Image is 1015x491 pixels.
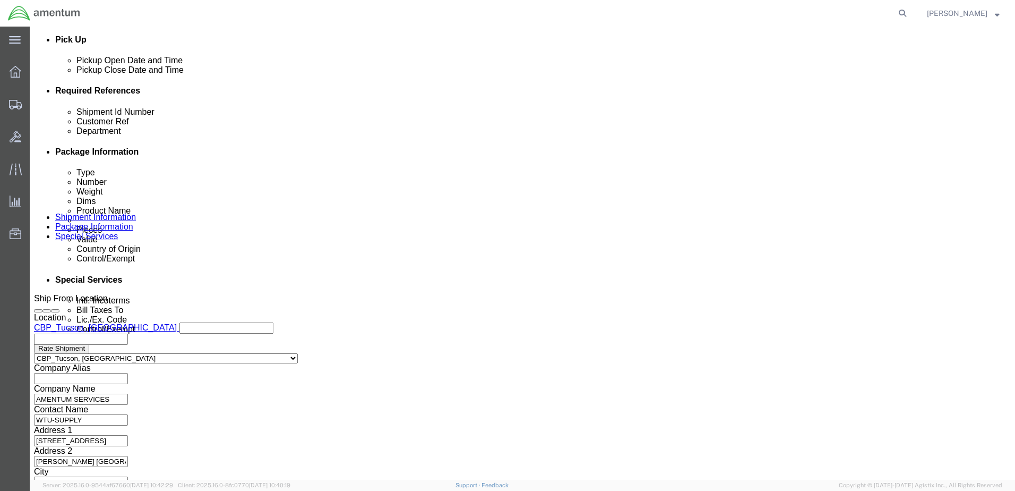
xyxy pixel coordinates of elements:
span: Copyright © [DATE]-[DATE] Agistix Inc., All Rights Reserved [839,481,1002,490]
span: Server: 2025.16.0-9544af67660 [42,482,173,488]
a: Support [455,482,482,488]
img: logo [7,5,81,21]
button: [PERSON_NAME] [926,7,1000,20]
a: Feedback [481,482,509,488]
span: [DATE] 10:42:29 [130,482,173,488]
span: Client: 2025.16.0-8fc0770 [178,482,290,488]
span: Judy Lackie [927,7,987,19]
span: [DATE] 10:40:19 [249,482,290,488]
iframe: FS Legacy Container [30,27,1015,480]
